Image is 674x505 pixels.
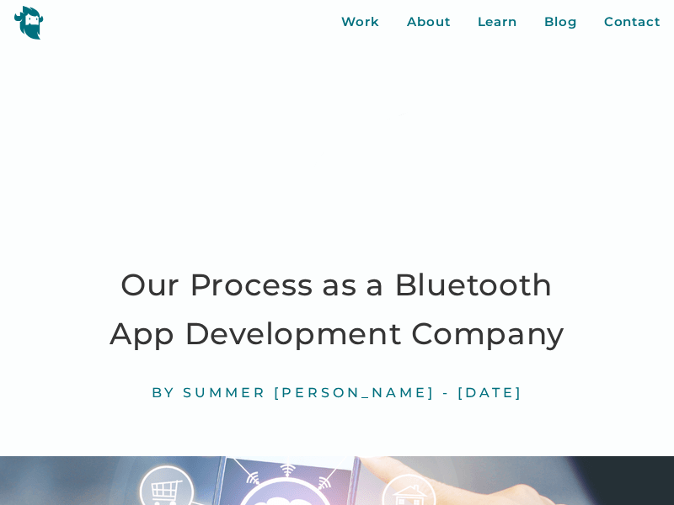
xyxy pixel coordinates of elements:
a: Learn [478,13,518,32]
div: By [152,385,176,402]
a: Contact [604,13,661,32]
div: Summer [PERSON_NAME] [183,385,436,402]
img: yeti logo icon [13,5,44,40]
a: Blog [544,13,577,32]
h1: Our Process as a Bluetooth App Development Company [101,261,573,358]
div: - [442,385,451,402]
div: [DATE] [457,385,523,402]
